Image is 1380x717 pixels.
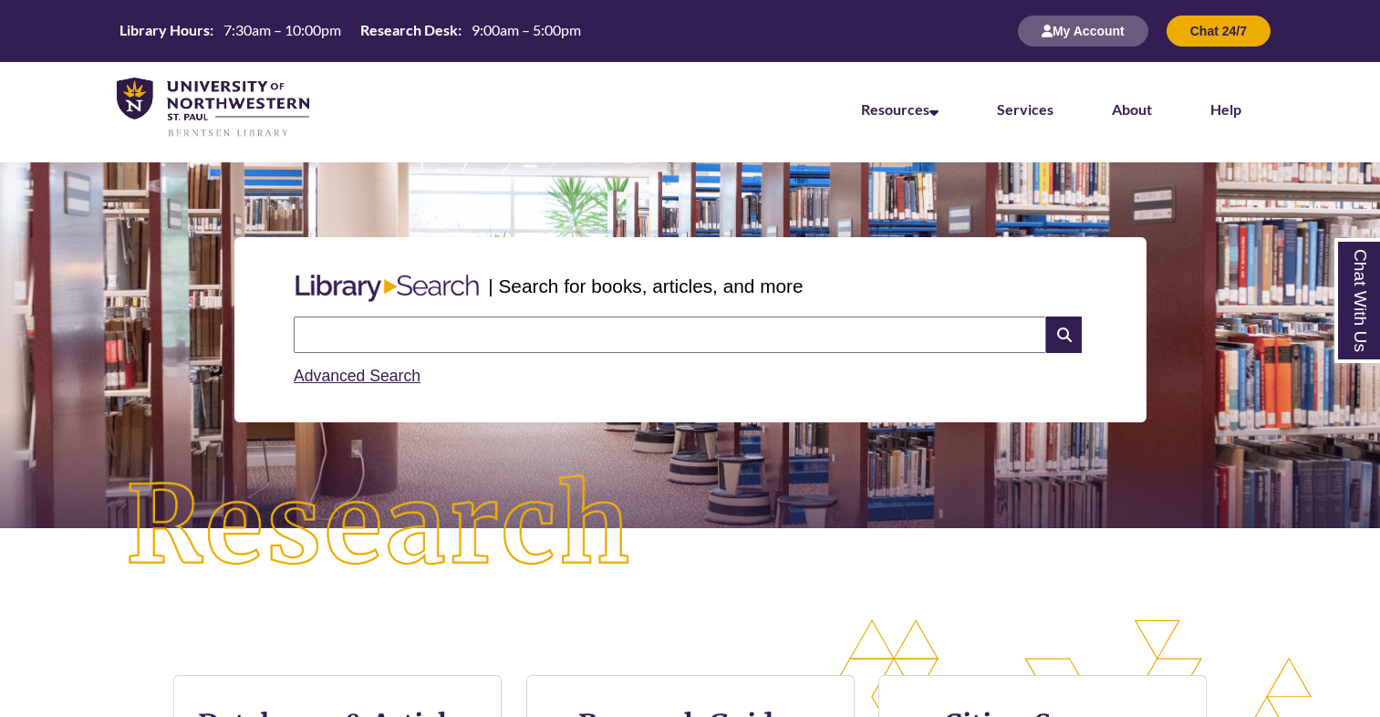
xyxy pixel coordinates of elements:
[286,267,488,309] img: Libary Search
[112,20,588,40] table: Hours Today
[294,367,420,385] a: Advanced Search
[1018,16,1148,47] button: My Account
[112,20,588,42] a: Hours Today
[472,21,581,38] span: 9:00am – 5:00pm
[117,78,309,139] img: UNWSP Library Logo
[353,20,464,40] th: Research Desk:
[1018,23,1148,38] a: My Account
[223,21,341,38] span: 7:30am – 10:00pm
[1046,317,1081,353] i: Search
[1167,16,1271,47] button: Chat 24/7
[1112,100,1152,118] a: About
[488,272,803,300] p: | Search for books, articles, and more
[997,100,1053,118] a: Services
[112,20,216,40] th: Library Hours:
[1167,23,1271,38] a: Chat 24/7
[69,419,690,635] img: Research
[861,100,939,118] a: Resources
[1210,100,1241,118] a: Help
